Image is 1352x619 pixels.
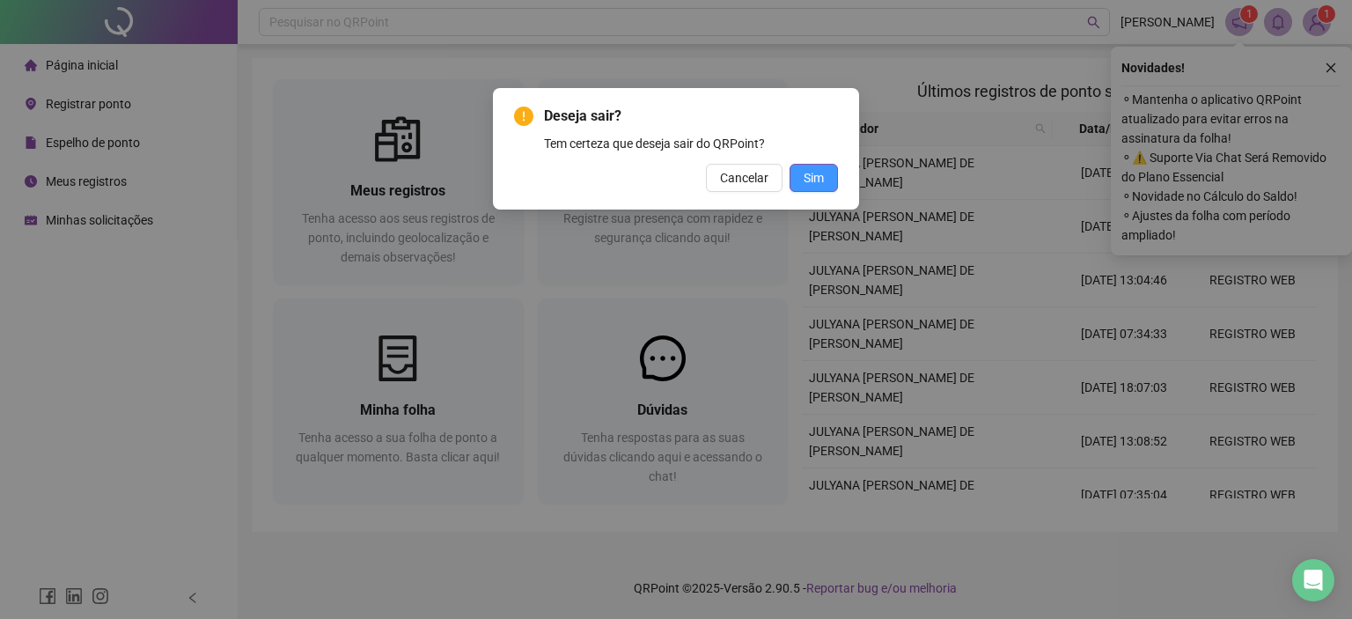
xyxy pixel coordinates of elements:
[514,107,533,126] span: exclamation-circle
[706,164,783,192] button: Cancelar
[720,168,768,188] span: Cancelar
[804,168,824,188] span: Sim
[544,134,838,153] div: Tem certeza que deseja sair do QRPoint?
[790,164,838,192] button: Sim
[1292,559,1334,601] div: Open Intercom Messenger
[544,106,838,127] span: Deseja sair?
